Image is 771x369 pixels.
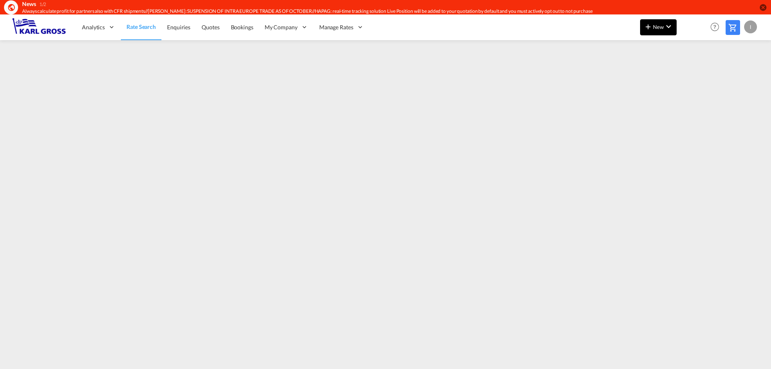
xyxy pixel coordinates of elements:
[126,23,156,30] span: Rate Search
[167,24,190,31] span: Enquiries
[121,14,161,40] a: Rate Search
[76,14,121,40] div: Analytics
[12,18,66,36] img: 3269c73066d711f095e541db4db89301.png
[39,1,47,8] div: 1/2
[640,19,677,35] button: icon-plus 400-fgNewicon-chevron-down
[708,20,722,34] span: Help
[231,24,253,31] span: Bookings
[759,3,767,11] button: icon-close-circle
[82,23,105,31] span: Analytics
[664,22,673,31] md-icon: icon-chevron-down
[22,8,653,15] div: Always calculate profit for partners also with CFR shipments//YANG MING: SUSPENSION OF INTRA EURO...
[196,14,225,40] a: Quotes
[265,23,298,31] span: My Company
[643,24,673,30] span: New
[259,14,314,40] div: My Company
[744,20,757,33] div: I
[314,14,369,40] div: Manage Rates
[7,3,15,11] md-icon: icon-earth
[202,24,219,31] span: Quotes
[643,22,653,31] md-icon: icon-plus 400-fg
[225,14,259,40] a: Bookings
[161,14,196,40] a: Enquiries
[319,23,353,31] span: Manage Rates
[708,20,726,35] div: Help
